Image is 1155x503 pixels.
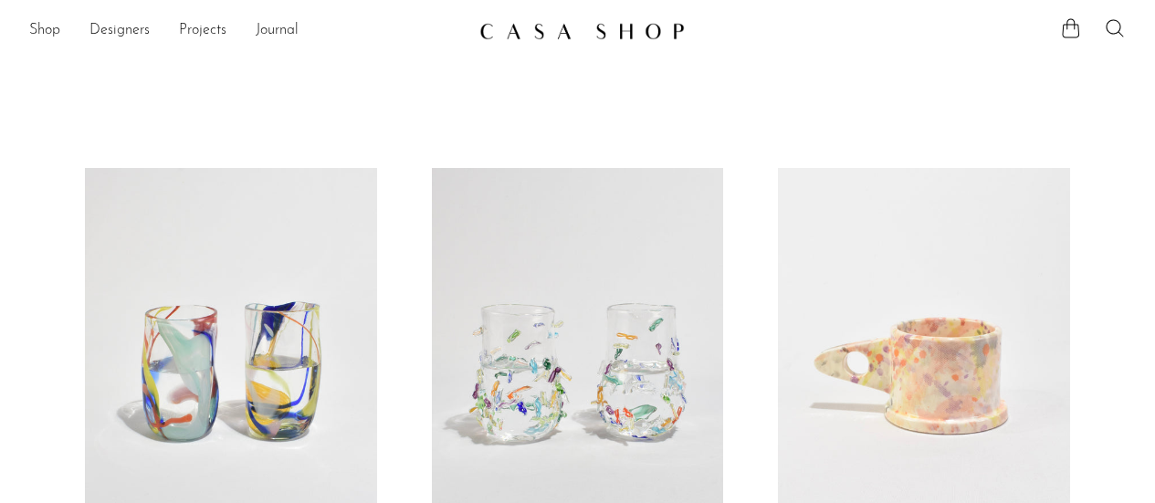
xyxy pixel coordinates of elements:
[179,19,226,43] a: Projects
[29,19,60,43] a: Shop
[29,16,465,47] ul: NEW HEADER MENU
[89,19,150,43] a: Designers
[29,16,465,47] nav: Desktop navigation
[256,19,299,43] a: Journal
